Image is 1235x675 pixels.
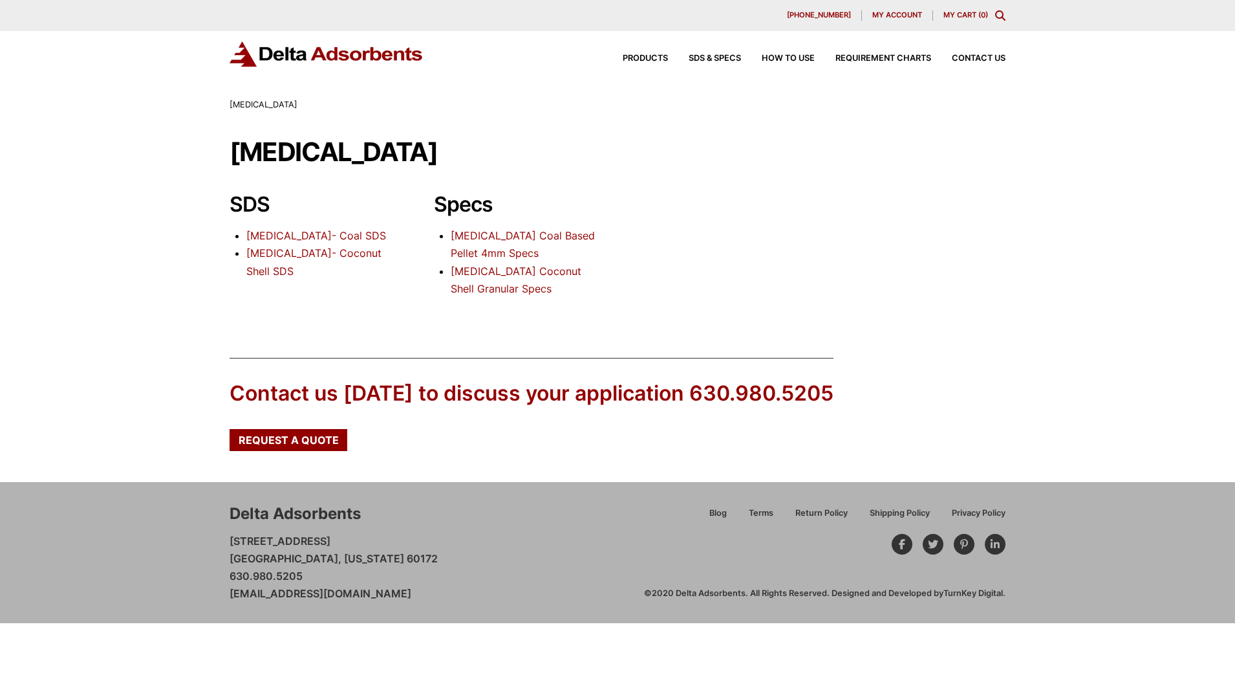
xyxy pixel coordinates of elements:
[859,506,941,529] a: Shipping Policy
[230,379,833,408] div: Contact us [DATE] to discuss your application 630.980.5205
[941,506,1005,529] a: Privacy Policy
[777,10,862,21] a: [PHONE_NUMBER]
[230,100,297,109] span: [MEDICAL_DATA]
[709,509,727,518] span: Blog
[738,506,784,529] a: Terms
[246,229,386,242] a: [MEDICAL_DATA]- Coal SDS
[644,588,1005,599] div: ©2020 Delta Adsorbents. All Rights Reserved. Designed and Developed by .
[741,54,815,63] a: How to Use
[230,429,347,451] a: Request a Quote
[952,509,1005,518] span: Privacy Policy
[952,54,1005,63] span: Contact Us
[943,588,1003,598] a: TurnKey Digital
[815,54,931,63] a: Requirement Charts
[872,12,922,19] span: My account
[668,54,741,63] a: SDS & SPECS
[689,54,741,63] span: SDS & SPECS
[787,12,851,19] span: [PHONE_NUMBER]
[931,54,1005,63] a: Contact Us
[995,10,1005,21] div: Toggle Modal Content
[749,509,773,518] span: Terms
[230,41,424,67] img: Delta Adsorbents
[981,10,985,19] span: 0
[795,509,848,518] span: Return Policy
[239,435,339,445] span: Request a Quote
[230,533,438,603] p: [STREET_ADDRESS] [GEOGRAPHIC_DATA], [US_STATE] 60172 630.980.5205
[862,10,933,21] a: My account
[943,10,988,19] a: My Cart (0)
[602,54,668,63] a: Products
[762,54,815,63] span: How to Use
[451,265,581,295] a: [MEDICAL_DATA] Coconut Shell Granular Specs
[870,509,930,518] span: Shipping Policy
[246,247,381,277] a: [MEDICAL_DATA]- Coconut Shell SDS
[230,192,392,217] h2: SDS
[451,229,595,260] a: [MEDICAL_DATA] Coal Based Pellet 4mm Specs
[230,138,1005,166] h1: [MEDICAL_DATA]
[698,506,738,529] a: Blog
[835,54,931,63] span: Requirement Charts
[784,506,859,529] a: Return Policy
[230,503,361,525] div: Delta Adsorbents
[434,192,597,217] h2: Specs
[230,587,411,600] a: [EMAIL_ADDRESS][DOMAIN_NAME]
[623,54,668,63] span: Products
